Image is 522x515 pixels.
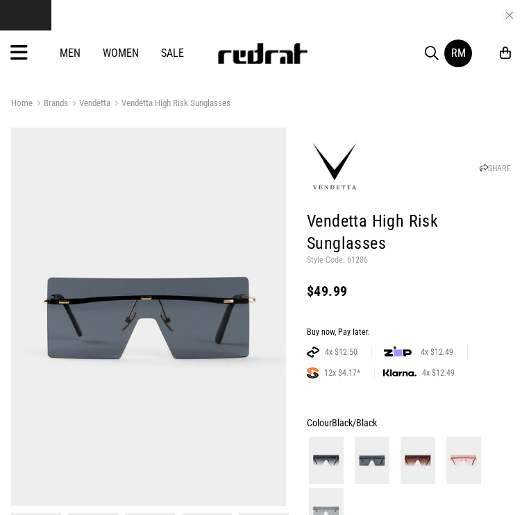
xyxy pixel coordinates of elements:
[451,46,466,60] div: RM
[11,98,33,108] a: Home
[307,283,511,299] div: $49.99
[415,347,459,358] span: 4x $12.49
[60,46,81,60] a: Men
[416,367,460,378] span: 4x $12.49
[383,369,416,377] img: KLARNA
[11,6,53,47] button: Open LiveChat chat widget
[307,367,319,378] img: SPLITPAY
[217,43,308,64] img: Redrat logo
[446,437,481,484] img: Gradient Pink
[384,345,412,359] img: zip
[309,437,344,484] img: Gray
[161,46,184,60] a: Sale
[319,347,363,358] span: 4x $12.50
[307,347,319,358] img: AFTERPAY
[110,98,230,111] a: Vendetta High Risk Sunglasses
[307,211,511,255] h1: Vendetta High Risk Sunglasses
[401,437,435,484] img: Gradient Brown
[307,255,511,266] p: Style Code: 61286
[307,139,362,195] img: Vendetta
[68,98,110,111] a: Vendetta
[307,414,511,431] div: Colour
[319,367,366,378] span: 12x $4.17*
[33,98,68,111] a: Brands
[307,327,511,338] div: Buy now, Pay later.
[355,437,389,484] img: Black/Black
[332,417,377,428] span: Black/Black
[480,164,511,173] a: SHARE
[103,46,139,60] a: Women
[11,128,286,506] img: Vendetta High Risk Sunglasses in Black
